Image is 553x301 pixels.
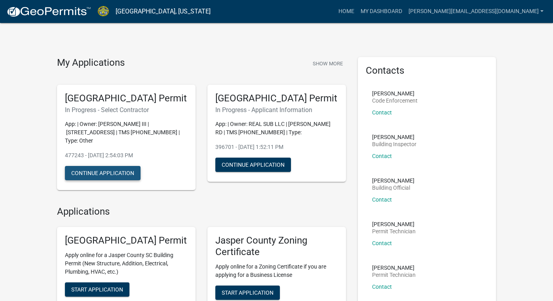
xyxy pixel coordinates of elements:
[65,235,188,246] h5: [GEOGRAPHIC_DATA] Permit
[65,282,129,297] button: Start Application
[65,251,188,276] p: Apply online for a Jasper County SC Building Permit (New Structure, Addition, Electrical, Plumbin...
[222,289,274,295] span: Start Application
[65,166,141,180] button: Continue Application
[372,265,416,271] p: [PERSON_NAME]
[65,106,188,114] h6: In Progress - Select Contractor
[372,178,414,183] p: [PERSON_NAME]
[372,91,418,96] p: [PERSON_NAME]
[65,93,188,104] h5: [GEOGRAPHIC_DATA] Permit
[71,286,123,293] span: Start Application
[372,240,392,246] a: Contact
[310,57,346,70] button: Show More
[215,106,338,114] h6: In Progress - Applicant Information
[372,109,392,116] a: Contact
[372,134,416,140] p: [PERSON_NAME]
[372,196,392,203] a: Contact
[366,65,488,76] h5: Contacts
[116,5,211,18] a: [GEOGRAPHIC_DATA], [US_STATE]
[65,151,188,160] p: 477243 - [DATE] 2:54:03 PM
[215,143,338,151] p: 396701 - [DATE] 1:52:11 PM
[372,153,392,159] a: Contact
[65,120,188,145] p: App: | Owner: [PERSON_NAME] III | [STREET_ADDRESS] | TMS [PHONE_NUMBER] | Type: Other
[372,229,416,234] p: Permit Technician
[372,284,392,290] a: Contact
[335,4,357,19] a: Home
[215,263,338,279] p: Apply online for a Zoning Certificate if you are applying for a Business License
[57,206,346,217] h4: Applications
[372,272,416,278] p: Permit Technician
[372,98,418,103] p: Code Enforcement
[372,221,416,227] p: [PERSON_NAME]
[405,4,547,19] a: [PERSON_NAME][EMAIL_ADDRESS][DOMAIN_NAME]
[215,286,280,300] button: Start Application
[357,4,405,19] a: My Dashboard
[57,57,125,69] h4: My Applications
[372,185,414,191] p: Building Official
[215,93,338,104] h5: [GEOGRAPHIC_DATA] Permit
[215,120,338,137] p: App: | Owner: REAL SUB LLC | [PERSON_NAME] RD | TMS [PHONE_NUMBER] | Type:
[215,158,291,172] button: Continue Application
[97,6,109,17] img: Jasper County, South Carolina
[372,141,416,147] p: Building Inspector
[215,235,338,258] h5: Jasper County Zoning Certificate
